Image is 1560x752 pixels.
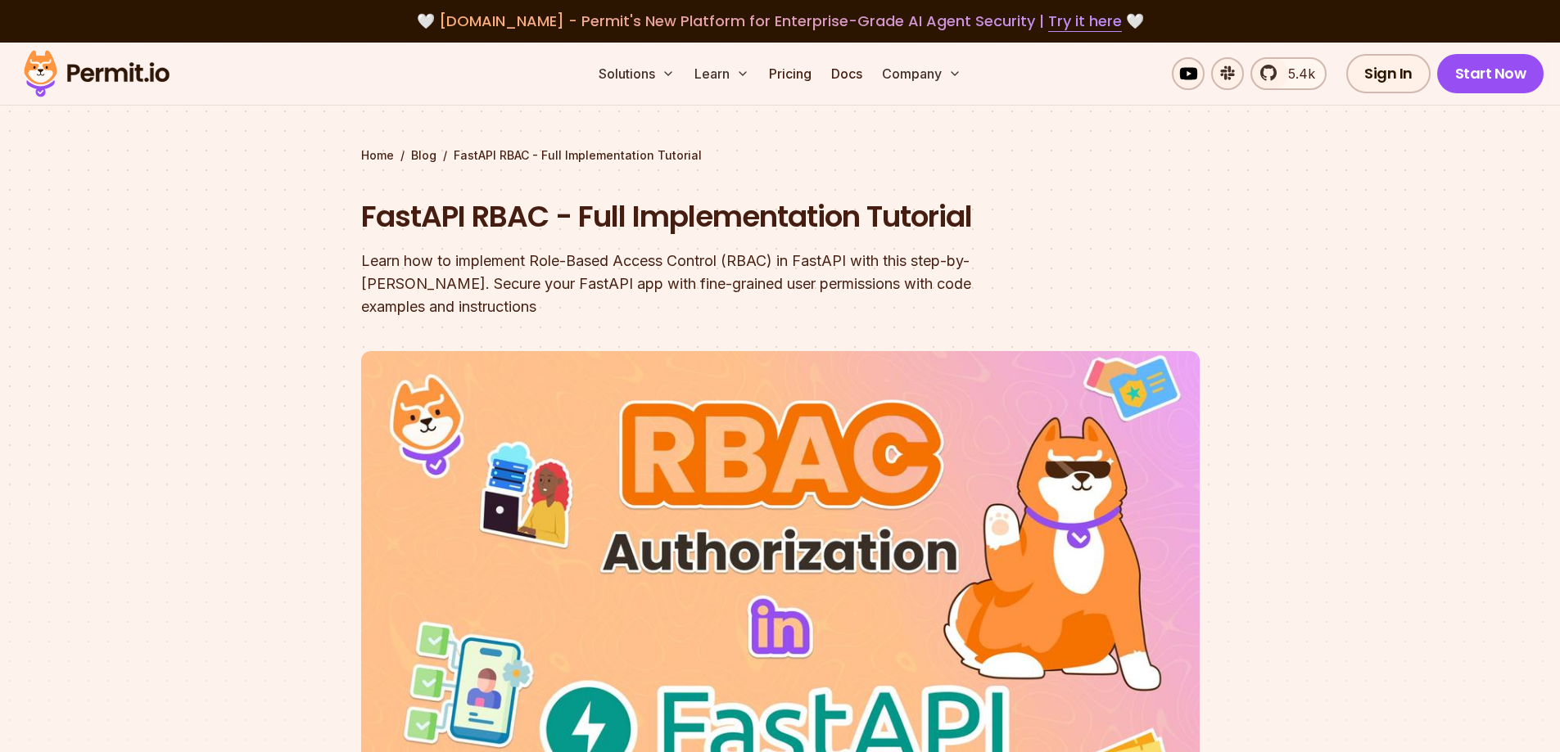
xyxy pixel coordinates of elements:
[361,147,394,164] a: Home
[39,10,1521,33] div: 🤍 🤍
[1250,57,1327,90] a: 5.4k
[1437,54,1544,93] a: Start Now
[762,57,818,90] a: Pricing
[1048,11,1122,32] a: Try it here
[361,147,1200,164] div: / /
[361,196,990,237] h1: FastAPI RBAC - Full Implementation Tutorial
[439,11,1122,31] span: [DOMAIN_NAME] - Permit's New Platform for Enterprise-Grade AI Agent Security |
[592,57,681,90] button: Solutions
[825,57,869,90] a: Docs
[1278,64,1315,83] span: 5.4k
[16,46,177,101] img: Permit logo
[875,57,968,90] button: Company
[361,250,990,318] div: Learn how to implement Role-Based Access Control (RBAC) in FastAPI with this step-by-[PERSON_NAME...
[411,147,436,164] a: Blog
[1346,54,1431,93] a: Sign In
[688,57,756,90] button: Learn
